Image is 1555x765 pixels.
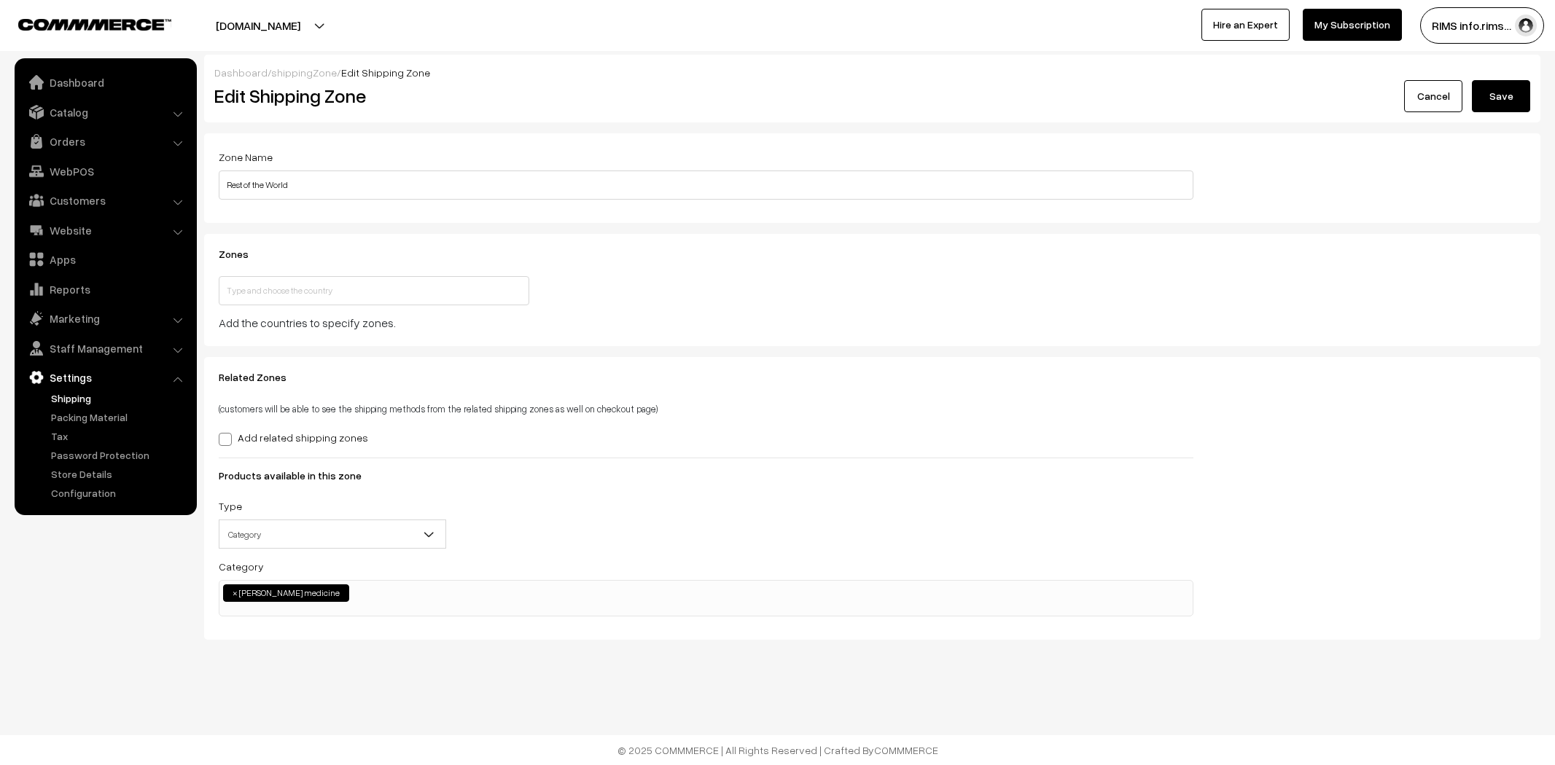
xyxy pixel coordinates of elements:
button: [DOMAIN_NAME] [165,7,351,44]
span: × [233,586,238,600]
a: Reports [18,276,192,302]
a: Tax [47,428,192,444]
button: RIMS info.rims… [1420,7,1544,44]
a: Configuration [47,485,192,501]
input: Type and choose the country [219,276,529,305]
h3: Zones [219,248,1193,261]
div: / / [214,65,1530,80]
a: Website [18,217,192,243]
img: user [1515,15,1537,36]
a: COMMMERCE [874,744,938,756]
h2: Edit Shipping Zone [214,85,862,107]
a: Settings [18,364,192,391]
a: Hire an Expert [1201,9,1290,41]
a: Catalog [18,99,192,125]
a: Password Protection [47,447,192,463]
input: Zone Name [219,170,1193,200]
img: COMMMERCE [18,19,171,30]
span: Edit Shipping Zone [341,66,430,79]
a: WebPOS [18,158,192,184]
a: Packing Material [47,409,192,425]
div: Add the countries to specify zones. [219,314,1193,331]
label: Zone Name [219,149,273,165]
a: shippingZone [271,66,337,79]
a: Dashboard [18,69,192,95]
label: Category [219,559,264,574]
h3: Related Zones [219,372,1193,384]
a: Shipping [47,391,192,406]
a: Staff Management [18,335,192,361]
small: (customers will be able to see the shipping methods from the related shipping zones as well on ch... [219,403,658,415]
span: Category [219,519,446,549]
h3: Products available in this zone [219,470,1193,482]
a: Customers [18,187,192,213]
a: My Subscription [1303,9,1402,41]
span: Category [219,522,445,547]
a: Apps [18,246,192,272]
li: Generic Aadhaar medicine [223,584,349,602]
a: Dashboard [214,66,268,79]
a: Store Details [47,466,192,482]
a: Marketing [18,305,192,331]
button: Save [1472,80,1530,112]
a: Orders [18,128,192,154]
label: Type [219,498,242,514]
a: COMMMERCE [18,15,146,32]
a: Cancel [1404,80,1462,112]
label: Add related shipping zones [219,430,368,445]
